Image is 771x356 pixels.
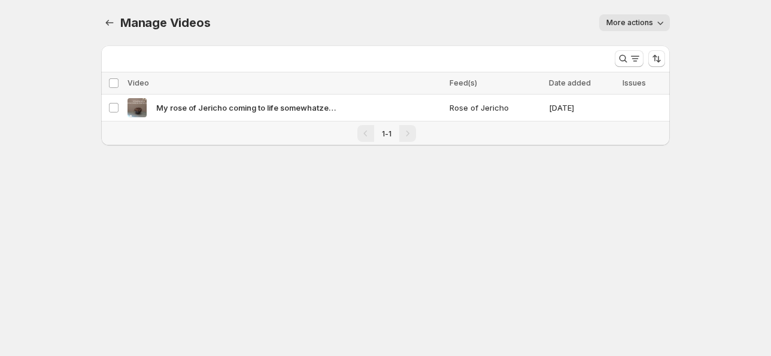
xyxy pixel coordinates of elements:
button: Sort the results [648,50,665,67]
span: 1-1 [382,129,391,138]
span: Rose of Jericho [450,102,542,114]
button: Manage Videos [101,14,118,31]
span: Manage Videos [120,16,210,30]
td: [DATE] [545,95,619,121]
span: More actions [606,18,653,28]
span: Date added [549,78,591,87]
img: My rose of Jericho coming to life somewhatzen fyp roseofjericho foryoupage fyp zen smallbusinesso... [128,98,147,117]
nav: Pagination [101,121,670,145]
span: My rose of Jericho coming to life somewhatzen fyp roseofjericho foryoupage fyp [DEMOGRAPHIC_DATA]... [156,102,336,114]
span: Video [128,78,149,87]
span: Feed(s) [450,78,477,87]
button: Search and filter results [615,50,643,67]
button: More actions [599,14,670,31]
span: Issues [623,78,646,87]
